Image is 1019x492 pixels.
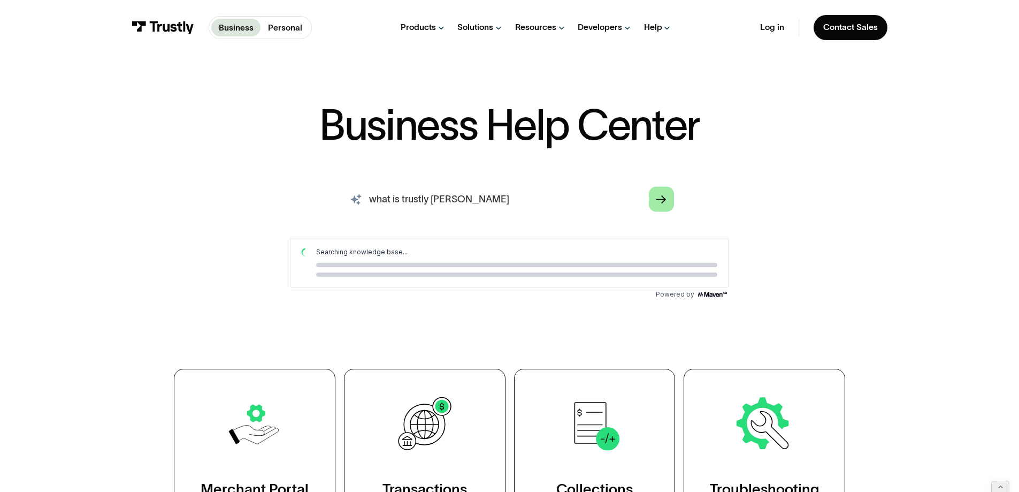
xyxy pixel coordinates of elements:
[457,22,493,33] div: Solutions
[760,22,784,33] a: Log in
[415,62,447,71] img: Maven AGI Logo
[261,19,309,36] a: Personal
[132,21,194,34] img: Trustly Logo
[35,20,436,28] div: Searching knowledge base...
[211,19,261,36] a: Business
[374,62,413,71] span: Powered by
[515,22,556,33] div: Resources
[401,22,436,33] div: Products
[319,104,700,146] h1: Business Help Center
[814,15,887,40] a: Contact Sales
[335,180,683,218] input: search
[268,21,302,34] p: Personal
[219,21,254,34] p: Business
[823,22,878,33] div: Contact Sales
[578,22,622,33] div: Developers
[335,180,683,218] form: Search
[644,22,662,33] div: Help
